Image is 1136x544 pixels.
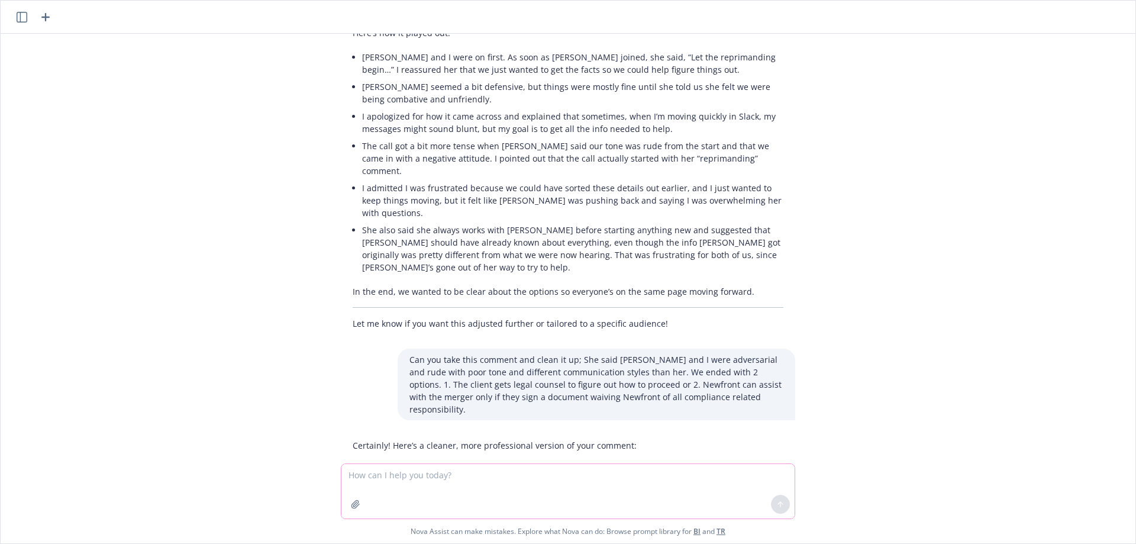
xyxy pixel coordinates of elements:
[717,526,725,536] a: TR
[353,317,783,330] p: Let me know if you want this adjusted further or tailored to a specific audience!
[353,439,783,452] p: Certainly! Here’s a cleaner, more professional version of your comment:
[693,526,701,536] a: BI
[353,285,783,298] p: In the end, we wanted to be clear about the options so everyone’s on the same page moving forward.
[362,78,783,108] li: [PERSON_NAME] seemed a bit defensive, but things were mostly fine until she told us she felt we w...
[409,353,783,416] p: Can you take this comment and clean it up; She said [PERSON_NAME] and I were adversarial and rude...
[362,49,783,78] li: [PERSON_NAME] and I were on first. As soon as [PERSON_NAME] joined, she said, “Let the reprimandi...
[5,519,1131,543] span: Nova Assist can make mistakes. Explore what Nova can do: Browse prompt library for and
[362,179,783,221] li: I admitted I was frustrated because we could have sorted these details out earlier, and I just wa...
[362,108,783,137] li: I apologized for how it came across and explained that sometimes, when I’m moving quickly in Slac...
[362,221,783,276] li: She also said she always works with [PERSON_NAME] before starting anything new and suggested that...
[353,461,783,486] p: [PERSON_NAME] expressed that she felt [PERSON_NAME] and I were adversarial and that our tone and ...
[362,137,783,179] li: The call got a bit more tense when [PERSON_NAME] said our tone was rude from the start and that w...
